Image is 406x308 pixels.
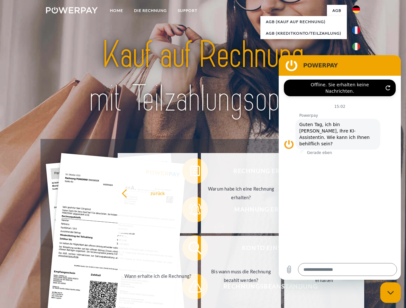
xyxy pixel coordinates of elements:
div: Wann erhalte ich die Rechnung? [122,271,194,280]
img: de [352,5,360,13]
a: AGB (Kauf auf Rechnung) [260,16,347,28]
img: logo-powerpay-white.svg [46,7,98,13]
div: Warum habe ich eine Rechnung erhalten? [205,184,277,202]
a: DIE RECHNUNG [129,5,172,16]
a: Home [104,5,129,16]
iframe: Schaltfläche zum Öffnen des Messaging-Fensters; Konversation läuft [380,282,401,303]
img: fr [352,26,360,34]
a: SUPPORT [172,5,203,16]
a: agb [327,5,347,16]
img: title-powerpay_de.svg [61,31,345,123]
a: AGB (Kreditkonto/Teilzahlung) [260,28,347,39]
div: Bis wann muss die Rechnung bezahlt werden? [205,267,277,285]
iframe: Messaging-Fenster [279,55,401,280]
div: zurück [122,189,194,197]
img: it [352,43,360,50]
